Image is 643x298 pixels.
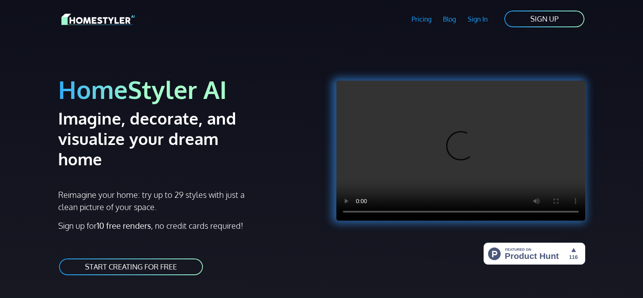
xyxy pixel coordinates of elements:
h2: Imagine, decorate, and visualize your dream home [58,108,265,169]
p: Sign up for , no credit cards required! [58,219,317,232]
a: Pricing [405,10,437,28]
a: Blog [437,10,462,28]
a: START CREATING FOR FREE [58,258,204,276]
h1: HomeStyler AI [58,74,317,105]
strong: 10 free renders [97,220,151,231]
a: Sign In [462,10,494,28]
img: HomeStyler AI logo [61,12,135,26]
p: Reimagine your home: try up to 29 styles with just a clean picture of your space. [58,188,252,213]
a: SIGN UP [504,10,585,28]
img: HomeStyler AI - Interior Design Made Easy: One Click to Your Dream Home | Product Hunt [484,243,585,265]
